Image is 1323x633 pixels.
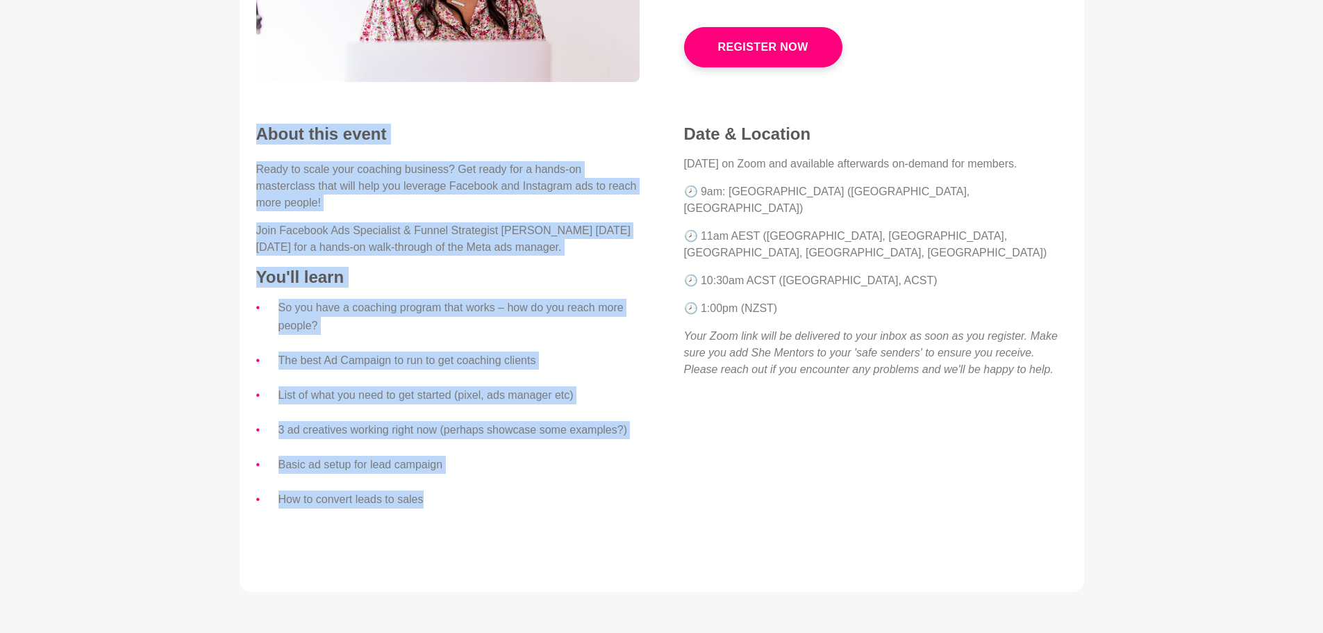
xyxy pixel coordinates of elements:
[684,228,1067,261] p: 🕗 11am AEST ([GEOGRAPHIC_DATA], [GEOGRAPHIC_DATA], [GEOGRAPHIC_DATA], [GEOGRAPHIC_DATA], [GEOGRAP...
[256,222,640,256] p: Join Facebook Ads Specialist & Funnel Strategist [PERSON_NAME] [DATE][DATE] for a hands-on walk-t...
[278,299,640,335] li: So you have a coaching program that works – how do you reach more people?
[256,124,640,145] h2: About this event
[684,124,1067,145] h4: Date & Location
[684,300,1067,317] p: 🕗 1:00pm (NZST)
[278,421,640,439] li: 3 ad creatives working right now (perhaps showcase some examples?)
[278,386,640,404] li: List of what you need to get started (pixel, ads manager etc)
[684,272,1067,289] p: 🕗 10:30am ACST ([GEOGRAPHIC_DATA], ACST)
[684,330,1058,375] em: Your Zoom link will be delivered to your inbox as soon as you register. Make sure you add She Men...
[684,27,842,67] button: Register Now
[684,156,1067,172] p: [DATE] on Zoom and available afterwards on-demand for members.
[684,183,1067,217] p: 🕗 9am: [GEOGRAPHIC_DATA] ([GEOGRAPHIC_DATA], [GEOGRAPHIC_DATA])
[278,491,640,509] li: How to convert leads to sales
[256,161,640,211] p: Ready to scale your coaching business? Get ready for a hands-on masterclass that will help you le...
[256,267,640,288] h4: You'll learn
[278,456,640,474] li: Basic ad setup for lead campaign
[278,352,640,370] li: The best Ad Campaign to run to get coaching clients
